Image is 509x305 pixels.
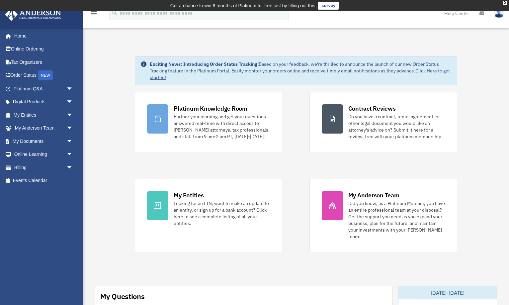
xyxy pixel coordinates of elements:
[90,9,98,17] i: menu
[503,1,507,5] div: close
[100,291,145,301] div: My Questions
[150,61,259,67] strong: Exciting News: Introducing Order Status Tracking!
[174,200,270,227] div: Looking for an EIN, want to make an update to an entity, or sign up for a bank account? Click her...
[66,108,80,122] span: arrow_drop_down
[309,92,457,152] a: Contract Reviews Do you have a contract, rental agreement, or other legal document you would like...
[174,113,270,140] div: Further your learning and get your questions answered real-time with direct access to [PERSON_NAM...
[150,61,451,81] div: Based on your feedback, we're thrilled to announce the launch of our new Order Status Tracking fe...
[38,70,53,80] div: NEW
[150,68,450,80] a: Click Here to get started!
[66,135,80,148] span: arrow_drop_down
[135,179,283,252] a: My Entities Looking for an EIN, want to make an update to an entity, or sign up for a bank accoun...
[174,191,204,199] div: My Entities
[5,148,83,161] a: Online Learningarrow_drop_down
[5,122,83,135] a: My Anderson Teamarrow_drop_down
[66,82,80,96] span: arrow_drop_down
[90,12,98,17] a: menu
[3,8,63,21] img: Anderson Advisors Platinum Portal
[348,191,399,199] div: My Anderson Team
[5,82,83,95] a: Platinum Q&Aarrow_drop_down
[348,104,396,113] div: Contract Reviews
[5,69,83,82] a: Order StatusNEW
[66,95,80,109] span: arrow_drop_down
[348,113,445,140] div: Do you have a contract, rental agreement, or other legal document you would like an attorney's ad...
[5,161,83,174] a: Billingarrow_drop_down
[5,108,83,122] a: My Entitiesarrow_drop_down
[66,122,80,135] span: arrow_drop_down
[5,135,83,148] a: My Documentsarrow_drop_down
[5,174,83,187] a: Events Calendar
[5,95,83,109] a: Digital Productsarrow_drop_down
[111,9,118,16] i: search
[174,104,247,113] div: Platinum Knowledge Room
[66,148,80,161] span: arrow_drop_down
[135,92,283,152] a: Platinum Knowledge Room Further your learning and get your questions answered real-time with dire...
[66,161,80,174] span: arrow_drop_down
[318,2,339,10] a: survey
[494,8,504,18] img: User Pic
[348,200,445,240] div: Did you know, as a Platinum Member, you have an entire professional team at your disposal? Get th...
[5,29,80,43] a: Home
[5,55,83,69] a: Tax Organizers
[5,43,83,56] a: Online Ordering
[170,2,315,10] div: Get a chance to win 6 months of Platinum for free just by filling out this
[398,286,497,299] div: [DATE]-[DATE]
[309,179,457,252] a: My Anderson Team Did you know, as a Platinum Member, you have an entire professional team at your...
